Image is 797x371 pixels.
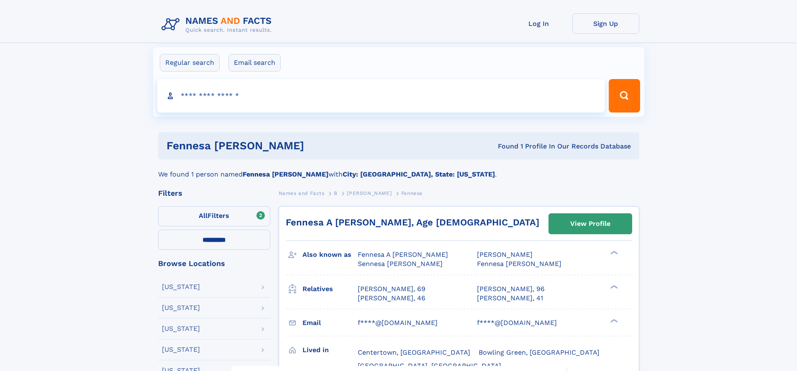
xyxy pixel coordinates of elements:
b: Fennesa [PERSON_NAME] [243,170,328,178]
div: We found 1 person named with . [158,159,639,179]
h3: Lived in [302,343,358,357]
a: [PERSON_NAME], 96 [477,284,545,294]
div: [US_STATE] [162,325,200,332]
a: Log In [505,13,572,34]
span: [GEOGRAPHIC_DATA], [GEOGRAPHIC_DATA] [358,362,501,370]
span: [PERSON_NAME] [477,251,533,258]
a: [PERSON_NAME], 69 [358,284,425,294]
span: Centertown, [GEOGRAPHIC_DATA] [358,348,470,356]
div: [US_STATE] [162,284,200,290]
span: Fennesa [401,190,423,196]
a: B [334,188,338,198]
label: Filters [158,206,270,226]
a: Fennesa A [PERSON_NAME], Age [DEMOGRAPHIC_DATA] [286,217,539,228]
div: [US_STATE] [162,346,200,353]
h3: Email [302,316,358,330]
a: [PERSON_NAME] [347,188,392,198]
label: Email search [228,54,281,72]
span: Fennesa A [PERSON_NAME] [358,251,448,258]
span: All [199,212,208,220]
div: [US_STATE] [162,304,200,311]
button: Search Button [609,79,640,113]
div: ❯ [608,250,618,256]
h1: fennesa [PERSON_NAME] [167,141,401,151]
h3: Also known as [302,248,358,262]
img: Logo Names and Facts [158,13,279,36]
b: City: [GEOGRAPHIC_DATA], State: [US_STATE] [343,170,495,178]
input: search input [157,79,605,113]
a: [PERSON_NAME], 46 [358,294,425,303]
h3: Relatives [302,282,358,296]
div: Filters [158,189,270,197]
div: ❯ [608,318,618,323]
span: Bowling Green, [GEOGRAPHIC_DATA] [479,348,600,356]
span: Fennesa [PERSON_NAME] [477,260,561,268]
span: B [334,190,338,196]
div: ❯ [608,284,618,289]
a: [PERSON_NAME], 41 [477,294,543,303]
div: Found 1 Profile In Our Records Database [401,142,631,151]
a: Sign Up [572,13,639,34]
a: View Profile [549,214,632,234]
a: Names and Facts [279,188,325,198]
label: Regular search [160,54,220,72]
div: View Profile [570,214,610,233]
span: [PERSON_NAME] [347,190,392,196]
span: Sennesa [PERSON_NAME] [358,260,443,268]
div: Browse Locations [158,260,270,267]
